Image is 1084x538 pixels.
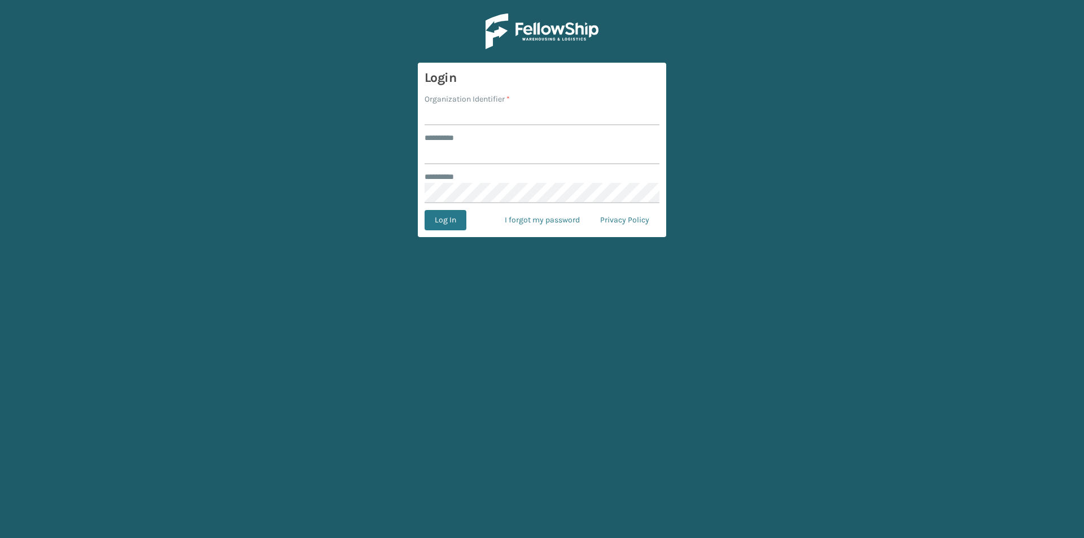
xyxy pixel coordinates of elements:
label: Organization Identifier [425,93,510,105]
button: Log In [425,210,466,230]
a: I forgot my password [495,210,590,230]
a: Privacy Policy [590,210,659,230]
h3: Login [425,69,659,86]
img: Logo [486,14,598,49]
